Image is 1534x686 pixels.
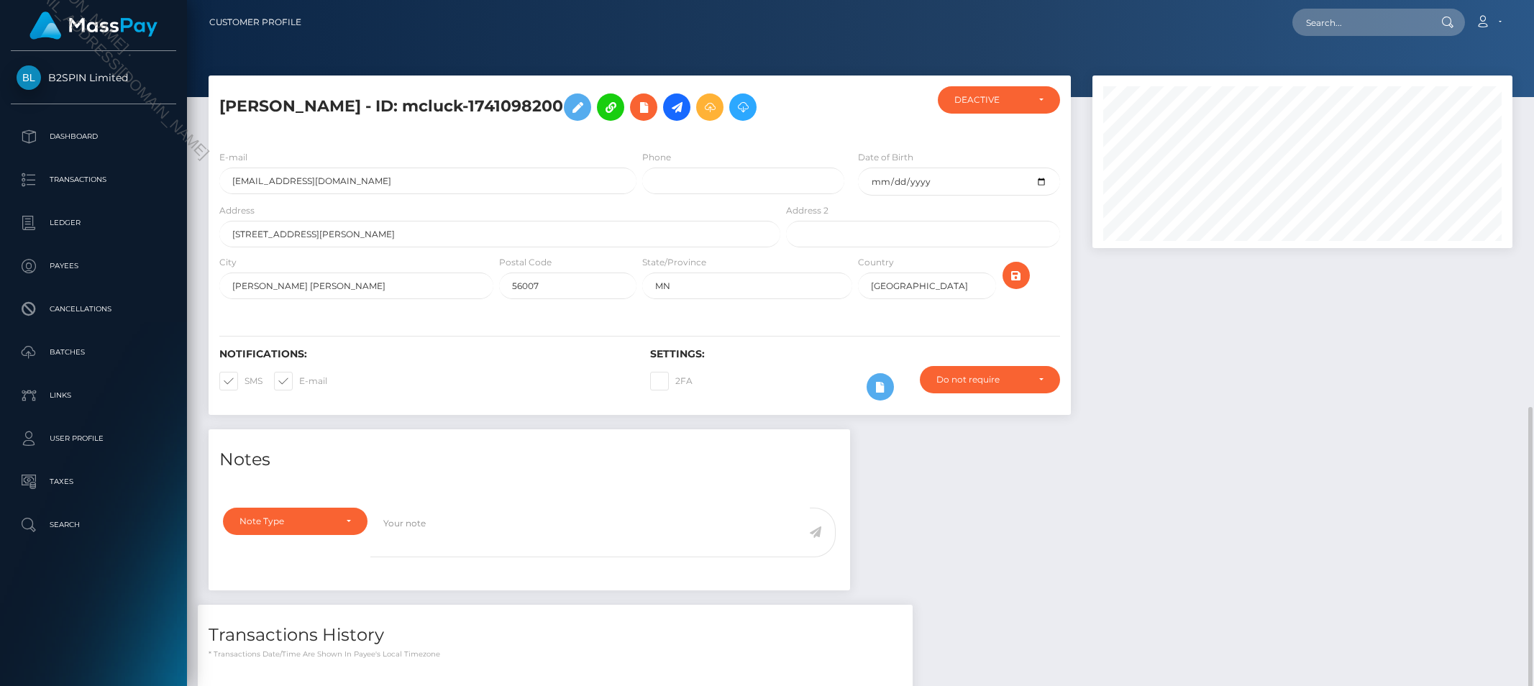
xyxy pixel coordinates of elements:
[209,623,902,648] h4: Transactions History
[219,348,629,360] h6: Notifications:
[11,421,176,457] a: User Profile
[11,378,176,413] a: Links
[239,516,334,527] div: Note Type
[17,255,170,277] p: Payees
[936,374,1027,385] div: Do not require
[17,65,41,90] img: B2SPIN Limited
[209,7,301,37] a: Customer Profile
[17,514,170,536] p: Search
[17,428,170,449] p: User Profile
[642,256,706,269] label: State/Province
[17,342,170,363] p: Batches
[1292,9,1428,36] input: Search...
[11,291,176,327] a: Cancellations
[920,366,1060,393] button: Do not require
[642,151,671,164] label: Phone
[29,12,157,40] img: MassPay Logo
[209,649,902,659] p: * Transactions date/time are shown in payee's local timezone
[17,126,170,147] p: Dashboard
[11,464,176,500] a: Taxes
[219,256,237,269] label: City
[17,298,170,320] p: Cancellations
[223,508,367,535] button: Note Type
[938,86,1060,114] button: DEACTIVE
[11,507,176,543] a: Search
[11,71,176,84] span: B2SPIN Limited
[11,334,176,370] a: Batches
[954,94,1027,106] div: DEACTIVE
[858,256,894,269] label: Country
[499,256,552,269] label: Postal Code
[17,471,170,493] p: Taxes
[11,248,176,284] a: Payees
[219,204,255,217] label: Address
[274,372,327,390] label: E-mail
[219,447,839,472] h4: Notes
[219,86,772,128] h5: [PERSON_NAME] - ID: mcluck-1741098200
[786,204,828,217] label: Address 2
[11,162,176,198] a: Transactions
[17,385,170,406] p: Links
[11,205,176,241] a: Ledger
[17,212,170,234] p: Ledger
[17,169,170,191] p: Transactions
[219,372,262,390] label: SMS
[858,151,913,164] label: Date of Birth
[663,93,690,121] a: Initiate Payout
[650,348,1059,360] h6: Settings:
[650,372,693,390] label: 2FA
[11,119,176,155] a: Dashboard
[219,151,247,164] label: E-mail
